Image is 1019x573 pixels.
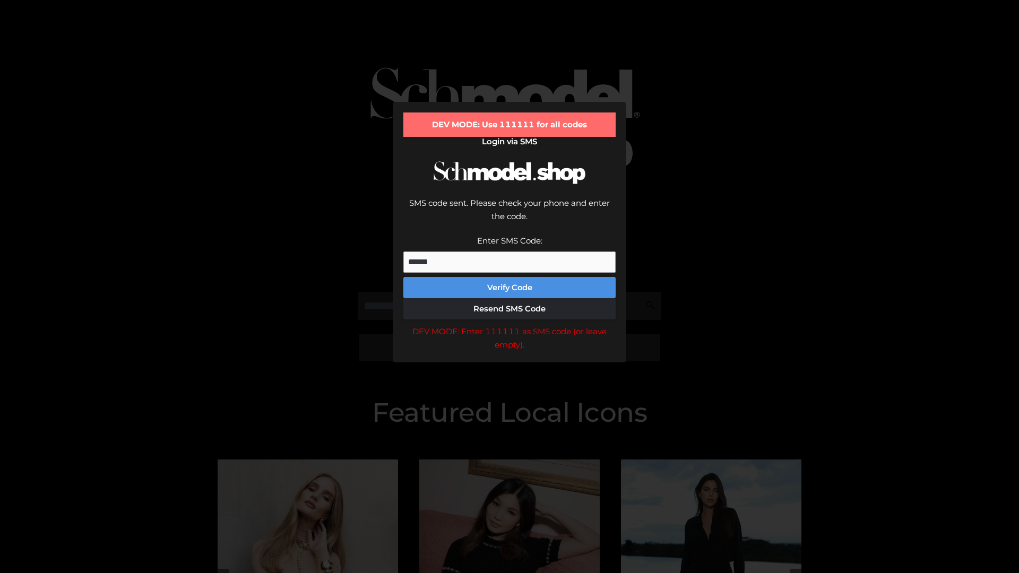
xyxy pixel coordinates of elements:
button: Verify Code [403,277,616,298]
label: Enter SMS Code: [477,236,542,246]
div: DEV MODE: Use 111111 for all codes [403,112,616,137]
div: DEV MODE: Enter 111111 as SMS code (or leave empty). [403,325,616,352]
img: Schmodel Logo [430,152,589,194]
button: Resend SMS Code [403,298,616,319]
div: SMS code sent. Please check your phone and enter the code. [403,196,616,234]
h2: Login via SMS [403,137,616,146]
